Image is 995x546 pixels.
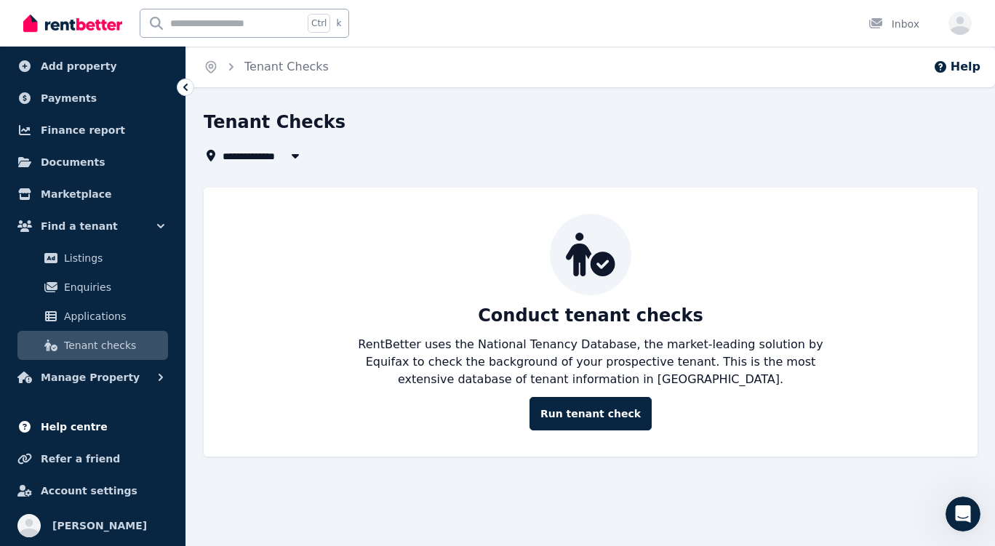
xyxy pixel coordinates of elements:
[41,153,105,171] span: Documents
[478,304,703,327] p: Conduct tenant checks
[12,65,279,108] div: Susan says…
[12,108,279,256] div: The RentBetter Team says…
[12,52,174,81] a: Add property
[41,185,111,203] span: Marketplace
[41,418,108,435] span: Help centre
[64,278,162,296] span: Enquiries
[64,249,162,267] span: Listings
[23,322,227,350] div: Hi there, [PERSON_NAME] here. Is there anything I can help you with?
[17,273,168,302] a: Enquiries
[23,362,140,371] div: [PERSON_NAME] • 1m ago
[23,12,122,34] img: RentBetter
[12,212,174,241] button: Find a tenant
[46,435,57,446] button: Gif picker
[244,60,329,73] a: Tenant Checks
[41,57,117,75] span: Add property
[12,116,174,145] a: Finance report
[933,58,980,76] button: Help
[12,256,279,313] div: The RentBetter Team says…
[23,182,194,208] b: Match, Manage & Maintain bundle
[71,7,165,18] h1: [PERSON_NAME]
[23,232,123,244] a: See Pricing Plans
[199,65,279,97] div: See Pricing
[12,363,174,392] button: Manage Property
[12,180,174,209] a: Marketplace
[12,313,239,359] div: Hi there, [PERSON_NAME] here. Is there anything I can help you with?[PERSON_NAME] • 1m ago
[336,17,341,29] span: k
[17,302,168,331] a: Applications
[23,196,217,222] b: $95 (one-off) with a monthly subscription fee of $29.
[204,111,345,134] h1: Tenant Checks
[64,394,268,451] div: I am a self managing landlord for the first time and would like to do a credit check on a prospec...
[12,404,279,429] textarea: Message…
[12,476,174,505] a: Account settings
[23,138,227,224] div: We have a couple of options which you can see on the pricing page below but our best and most pop...
[211,73,268,88] div: See Pricing
[52,385,279,459] div: I am a self managing landlord for the first time and would like to do a credit check on a prospec...
[9,6,37,33] button: go back
[17,331,168,360] a: Tenant checks
[186,47,346,87] nav: Breadcrumb
[12,313,279,385] div: Rochelle says…
[12,412,174,441] a: Help centre
[254,6,281,33] button: Home
[41,369,140,386] span: Manage Property
[12,148,174,177] a: Documents
[249,429,273,452] button: Send a message…
[41,121,125,139] span: Finance report
[17,244,168,273] a: Listings
[12,108,239,254] div: No worries 👍We have a couple of options which you can see on the pricing page below but our best ...
[12,385,279,477] div: Susan says…
[71,18,100,33] p: Active
[64,337,162,354] span: Tenant checks
[12,256,239,302] div: Do you have one property or multiple properties?
[12,84,174,113] a: Payments
[23,117,227,132] div: No worries 👍
[64,308,162,325] span: Applications
[530,397,652,430] a: Run tenant check
[69,435,81,446] button: Upload attachment
[23,435,34,446] button: Emoji picker
[41,8,65,31] img: Profile image for Rochelle
[41,217,118,235] span: Find a tenant
[41,482,137,499] span: Account settings
[41,450,120,467] span: Refer a friend
[12,444,174,473] a: Refer a friend
[946,497,980,531] iframe: Intercom live chat
[308,14,330,33] span: Ctrl
[41,89,97,107] span: Payments
[346,336,835,388] p: RentBetter uses the National Tenancy Database, the market-leading solution by Equifax to check th...
[868,17,919,31] div: Inbox
[23,265,227,293] div: Do you have one property or multiple properties?
[52,517,147,534] span: [PERSON_NAME]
